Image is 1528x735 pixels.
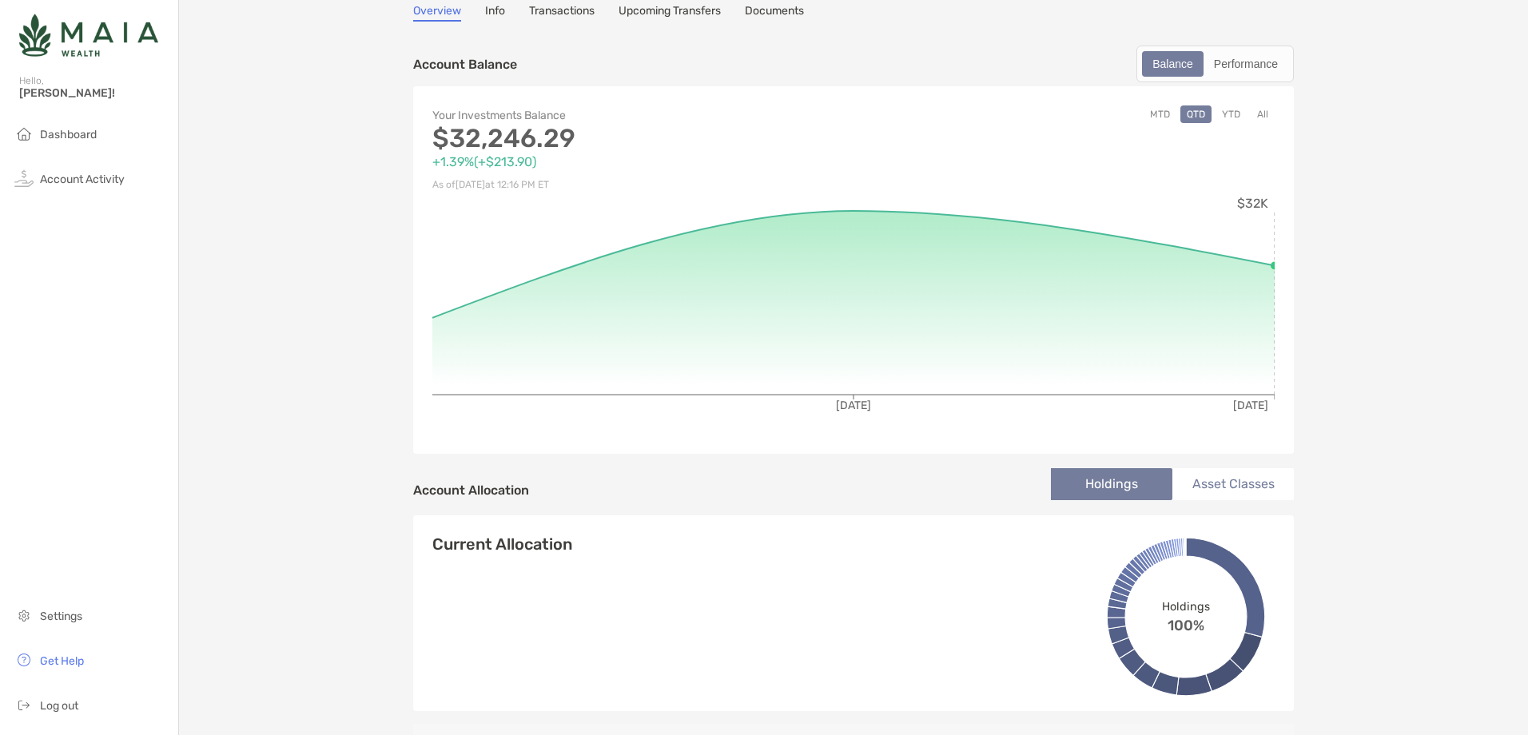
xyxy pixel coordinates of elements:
span: Log out [40,699,78,713]
a: Info [485,4,505,22]
span: 100% [1168,613,1204,634]
a: Overview [413,4,461,22]
a: Transactions [529,4,595,22]
p: +1.39% ( +$213.90 ) [432,152,854,172]
li: Holdings [1051,468,1172,500]
span: Dashboard [40,128,97,141]
button: All [1251,105,1275,123]
div: Balance [1144,53,1202,75]
tspan: $32K [1237,196,1268,211]
tspan: [DATE] [1233,399,1268,412]
img: Zoe Logo [19,6,158,64]
a: Documents [745,4,804,22]
span: Get Help [40,654,84,668]
img: household icon [14,124,34,143]
p: As of [DATE] at 12:16 PM ET [432,175,854,195]
p: Account Balance [413,54,517,74]
button: QTD [1180,105,1212,123]
h4: Account Allocation [413,483,529,498]
button: YTD [1216,105,1247,123]
img: activity icon [14,169,34,188]
h4: Current Allocation [432,534,572,554]
img: settings icon [14,606,34,625]
button: MTD [1144,105,1176,123]
tspan: [DATE] [836,399,871,412]
span: [PERSON_NAME]! [19,86,169,100]
p: Your Investments Balance [432,105,854,125]
span: Settings [40,610,82,623]
p: $32,246.29 [432,129,854,149]
span: Holdings [1162,599,1209,613]
div: Performance [1205,53,1287,75]
a: Upcoming Transfers [619,4,721,22]
img: logout icon [14,695,34,714]
div: segmented control [1136,46,1294,82]
li: Asset Classes [1172,468,1294,500]
img: get-help icon [14,650,34,669]
span: Account Activity [40,173,125,186]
